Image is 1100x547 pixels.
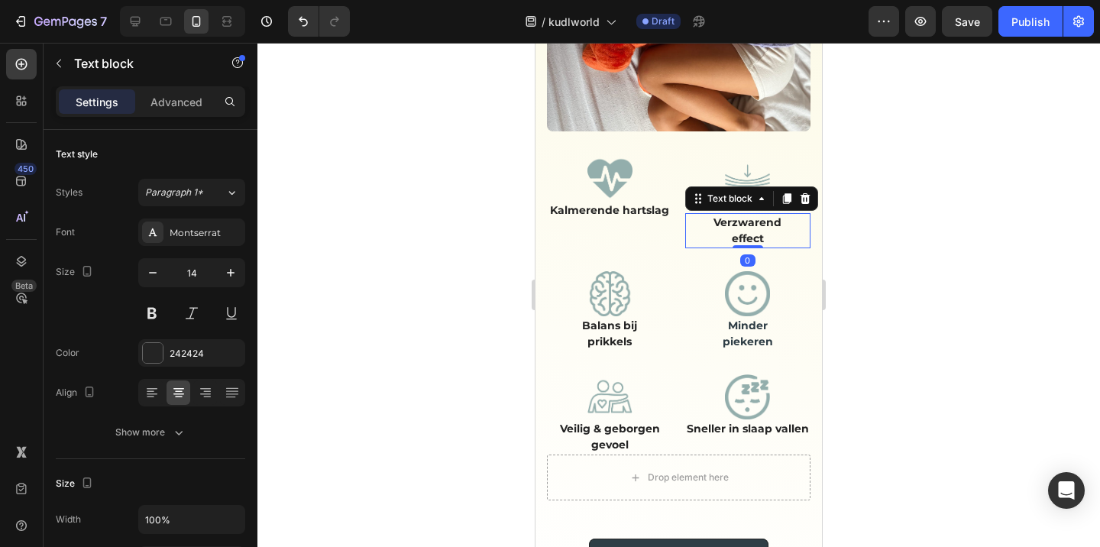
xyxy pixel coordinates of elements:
button: 7 [6,6,114,37]
div: 242424 [170,347,241,361]
div: Open Intercom Messenger [1048,472,1085,509]
span: Draft [652,15,675,28]
p: 7 [100,12,107,31]
button: Publish [998,6,1063,37]
div: Beta [11,280,37,292]
span: kudlworld [548,14,600,30]
div: Width [56,513,81,526]
div: Show more [115,425,186,440]
a: Shop nu [53,496,233,534]
div: Text style [56,147,98,161]
div: 450 [15,163,37,175]
div: Styles [56,186,82,199]
div: Size [56,474,96,494]
div: Color [56,346,79,360]
button: Show more [56,419,245,446]
input: Auto [139,506,244,533]
p: Advanced [150,94,202,110]
span: Save [955,15,980,28]
iframe: Design area [535,43,822,547]
span: / [542,14,545,30]
div: Font [56,225,75,239]
div: Montserrat [170,226,241,240]
div: Align [56,383,99,403]
span: Paragraph 1* [145,186,203,199]
div: Publish [1011,14,1050,30]
p: Text block [74,54,204,73]
div: Size [56,262,96,283]
button: Paragraph 1* [138,179,245,206]
p: Settings [76,94,118,110]
button: Save [942,6,992,37]
div: Undo/Redo [288,6,350,37]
